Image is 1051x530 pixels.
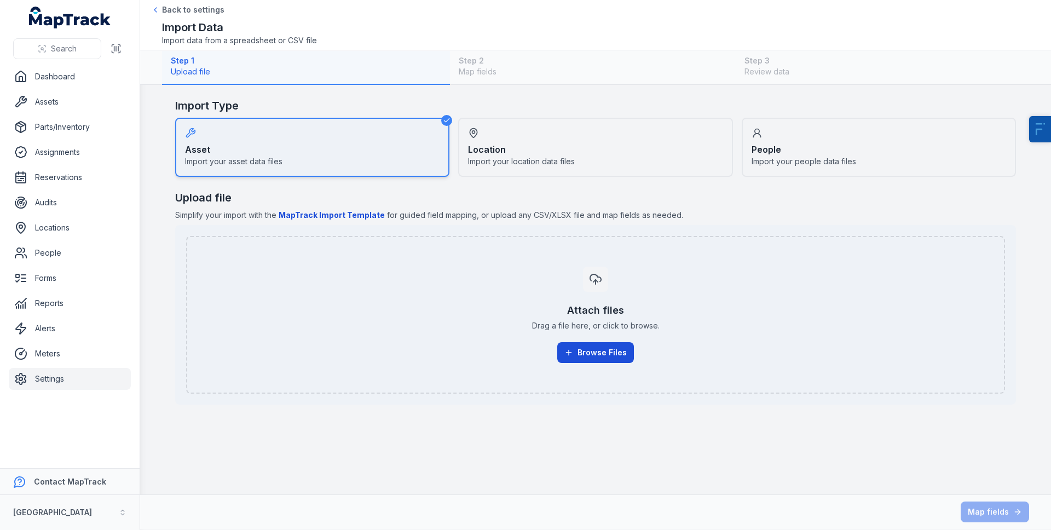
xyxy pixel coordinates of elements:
[9,166,131,188] a: Reservations
[9,343,131,365] a: Meters
[175,210,1016,221] span: Simplify your import with the for guided field mapping, or upload any CSV/XLSX file and map field...
[162,51,450,85] button: Step 1Upload file
[279,210,385,220] b: MapTrack Import Template
[557,342,634,363] button: Browse Files
[34,477,106,486] strong: Contact MapTrack
[185,143,210,156] strong: Asset
[171,55,441,66] strong: Step 1
[51,43,77,54] span: Search
[752,143,781,156] strong: People
[9,217,131,239] a: Locations
[9,292,131,314] a: Reports
[185,156,282,167] span: Import your asset data files
[13,38,101,59] button: Search
[29,7,111,28] a: MapTrack
[9,116,131,138] a: Parts/Inventory
[9,91,131,113] a: Assets
[162,4,224,15] span: Back to settings
[567,303,624,318] h3: Attach files
[9,192,131,214] a: Audits
[532,320,660,331] span: Drag a file here, or click to browse.
[171,66,441,77] span: Upload file
[9,141,131,163] a: Assignments
[175,190,1016,205] h2: Upload file
[162,20,317,35] h2: Import Data
[9,318,131,339] a: Alerts
[9,267,131,289] a: Forms
[752,156,856,167] span: Import your people data files
[9,368,131,390] a: Settings
[162,35,317,46] span: Import data from a spreadsheet or CSV file
[175,98,1016,113] h2: Import Type
[468,143,506,156] strong: Location
[468,156,575,167] span: Import your location data files
[151,4,224,15] a: Back to settings
[9,66,131,88] a: Dashboard
[13,508,92,517] strong: [GEOGRAPHIC_DATA]
[9,242,131,264] a: People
